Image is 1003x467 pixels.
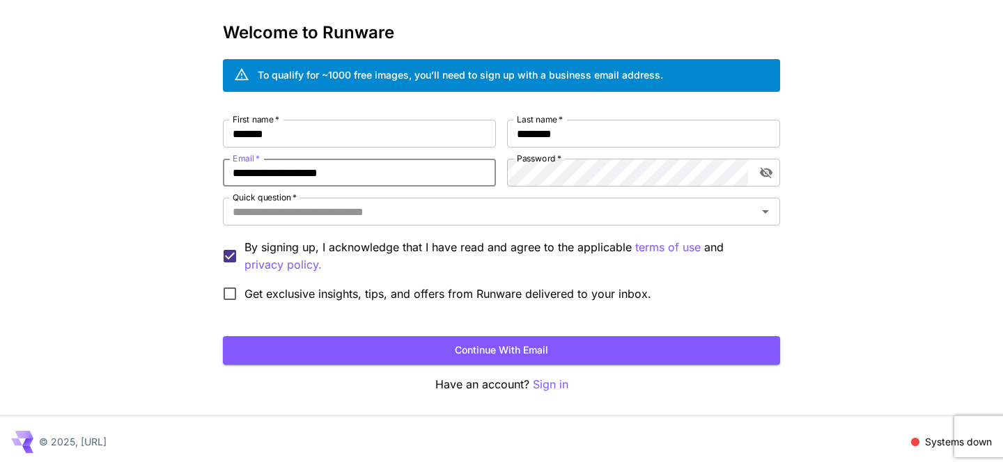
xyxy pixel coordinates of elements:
[244,256,322,274] button: By signing up, I acknowledge that I have read and agree to the applicable terms of use and
[39,434,107,449] p: © 2025, [URL]
[233,152,260,164] label: Email
[258,68,663,82] div: To qualify for ~1000 free images, you’ll need to sign up with a business email address.
[233,191,297,203] label: Quick question
[223,23,780,42] h3: Welcome to Runware
[233,113,279,125] label: First name
[244,285,651,302] span: Get exclusive insights, tips, and offers from Runware delivered to your inbox.
[517,152,561,164] label: Password
[635,239,701,256] p: terms of use
[754,160,779,185] button: toggle password visibility
[517,113,563,125] label: Last name
[635,239,701,256] button: By signing up, I acknowledge that I have read and agree to the applicable and privacy policy.
[223,336,780,365] button: Continue with email
[533,376,568,393] button: Sign in
[925,434,992,449] p: Systems down
[244,239,769,274] p: By signing up, I acknowledge that I have read and agree to the applicable and
[244,256,322,274] p: privacy policy.
[223,376,780,393] p: Have an account?
[756,202,775,221] button: Open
